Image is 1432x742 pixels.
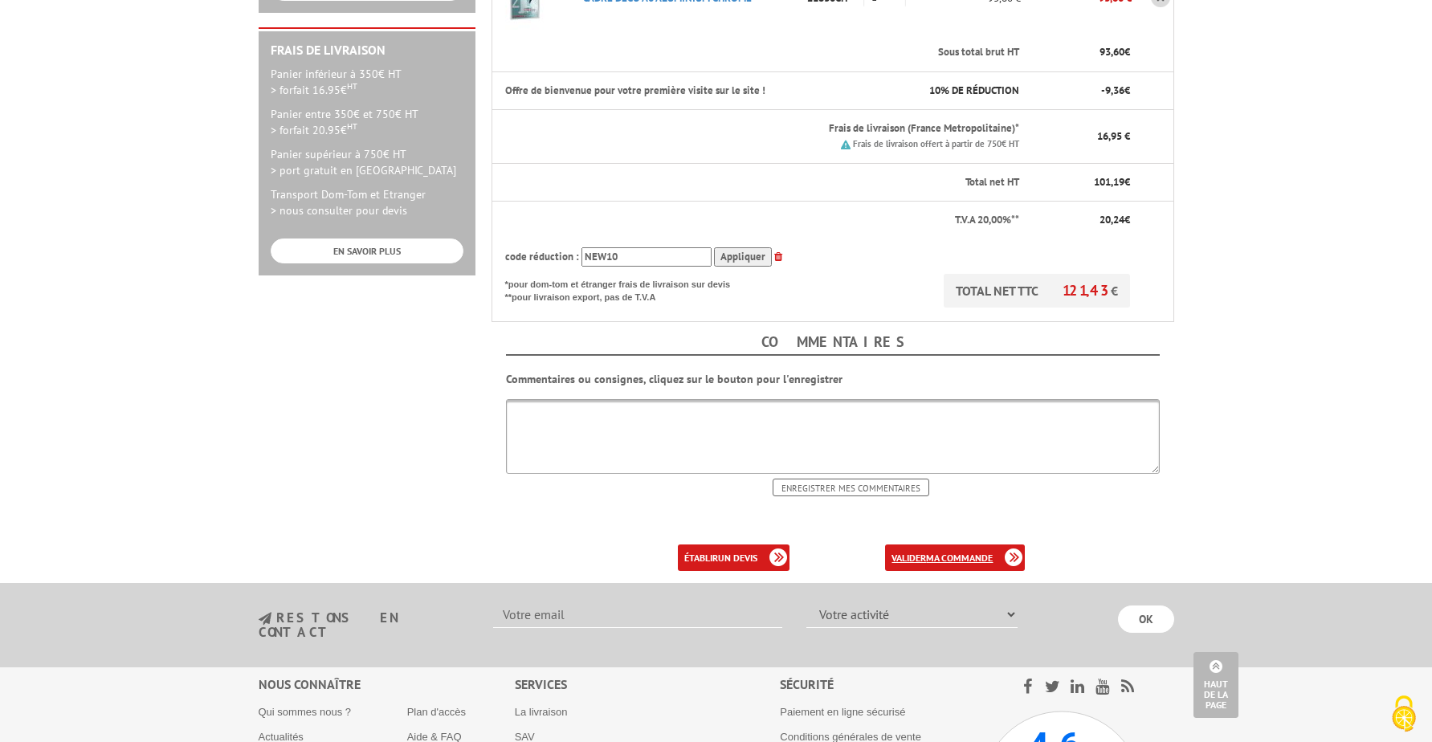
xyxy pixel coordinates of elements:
[493,601,782,628] input: Votre email
[259,611,470,639] h3: restons en contact
[780,706,905,718] a: Paiement en ligne sécurisé
[885,544,1025,571] a: validerma commande
[515,675,781,694] div: Services
[505,250,579,263] span: code réduction :
[1034,175,1130,190] p: €
[271,203,407,218] span: > nous consulter pour devis
[714,247,772,267] input: Appliquer
[1118,605,1174,633] input: OK
[780,675,981,694] div: Sécurité
[773,479,929,496] input: Enregistrer mes commentaires
[876,84,1019,99] p: % DE RÉDUCTION
[1193,652,1238,718] a: Haut de la page
[1376,687,1432,742] button: Cookies (fenêtre modale)
[505,175,1019,190] p: Total net HT
[506,330,1160,356] h4: Commentaires
[259,612,271,626] img: newsletter.jpg
[505,274,746,304] p: *pour dom-tom et étranger frais de livraison sur devis **pour livraison export, pas de T.V.A
[347,120,357,132] sup: HT
[1099,213,1124,226] span: 20,24
[944,274,1130,308] p: TOTAL NET TTC €
[347,80,357,92] sup: HT
[505,213,1019,228] p: T.V.A 20,00%**
[515,706,568,718] a: La livraison
[1034,45,1130,60] p: €
[271,238,463,263] a: EN SAVOIR PLUS
[271,163,456,177] span: > port gratuit en [GEOGRAPHIC_DATA]
[1384,694,1424,734] img: Cookies (fenêtre modale)
[259,706,352,718] a: Qui sommes nous ?
[271,106,463,138] p: Panier entre 350€ et 750€ HT
[583,121,1018,137] p: Frais de livraison (France Metropolitaine)*
[1063,281,1111,300] span: 121,43
[259,675,515,694] div: Nous connaître
[1034,213,1130,228] p: €
[1105,84,1124,97] span: 9,36
[678,544,789,571] a: établirun devis
[506,372,842,386] b: Commentaires ou consignes, cliquez sur le bouton pour l'enregistrer
[271,83,357,97] span: > forfait 16.95€
[492,71,863,110] th: Offre de bienvenue pour votre première visite sur le site !
[570,34,1020,71] th: Sous total brut HT
[271,43,463,58] h2: Frais de Livraison
[271,123,357,137] span: > forfait 20.95€
[271,146,463,178] p: Panier supérieur à 750€ HT
[271,66,463,98] p: Panier inférieur à 350€ HT
[1099,45,1124,59] span: 93,60
[929,84,940,97] span: 10
[407,706,466,718] a: Plan d'accès
[1094,175,1124,189] span: 101,19
[841,140,851,149] img: picto.png
[718,552,757,564] b: un devis
[1097,129,1130,143] span: 16,95 €
[1034,84,1130,99] p: - €
[271,186,463,218] p: Transport Dom-Tom et Etranger
[926,552,993,564] b: ma commande
[853,138,1019,149] small: Frais de livraison offert à partir de 750€ HT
